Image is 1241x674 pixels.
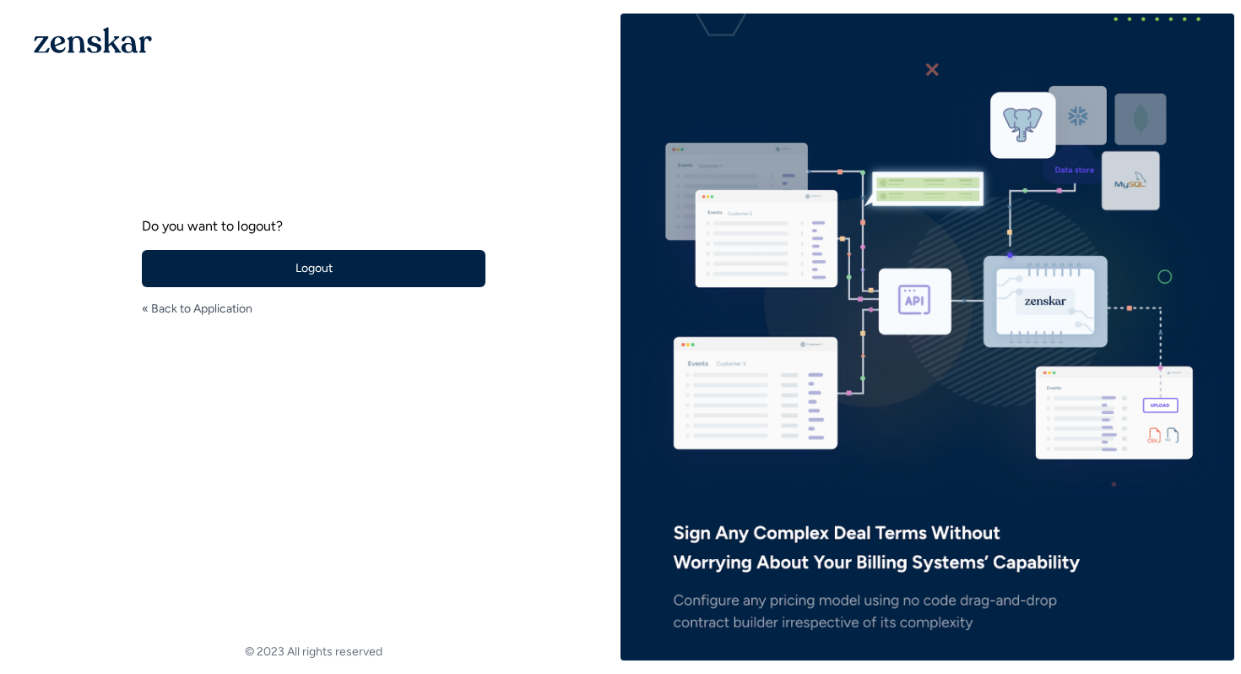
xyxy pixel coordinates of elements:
[7,644,620,660] footer: © 2023 All rights reserved
[34,27,152,53] img: 1OGAJ2xQqyY4LXKgY66KYq0eOWRCkrZdAb3gUhuVAqdWPZE9SRJmCz+oDMSn4zDLXe31Ii730ItAGKgCKgCCgCikA4Av8PJUP...
[142,301,252,318] a: « Back to Application
[142,250,485,287] button: Logout
[142,216,485,236] p: Do you want to logout?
